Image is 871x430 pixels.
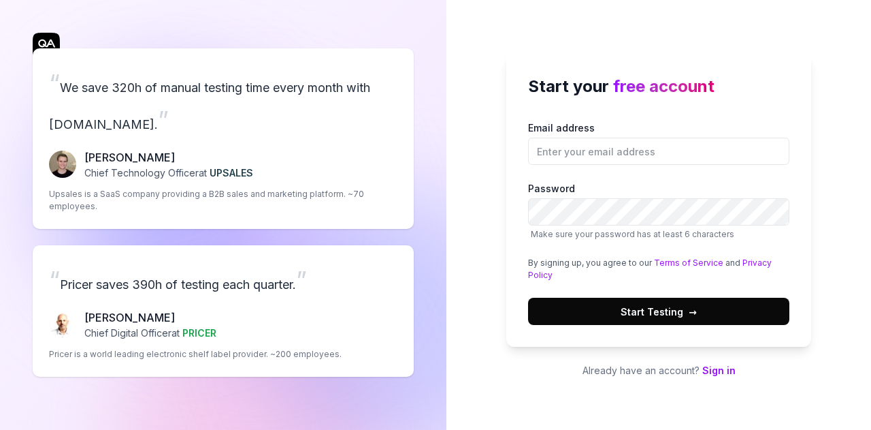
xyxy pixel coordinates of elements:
span: “ [49,265,60,295]
span: UPSALES [210,167,253,179]
p: [PERSON_NAME] [84,149,253,166]
div: By signing up, you agree to our and [528,257,789,281]
span: → [689,305,697,319]
img: Fredrik Seidl [49,151,76,178]
a: Terms of Service [654,258,723,268]
a: “Pricer saves 390h of testing each quarter.”Chris Chalkitis[PERSON_NAME]Chief Digital Officerat P... [33,245,414,377]
h2: Start your [528,74,789,99]
p: Upsales is a SaaS company providing a B2B sales and marketing platform. ~70 employees. [49,188,397,213]
p: We save 320h of manual testing time every month with [DOMAIN_NAME]. [49,65,397,138]
p: Already have an account? [506,363,811,378]
p: Chief Technology Officer at [84,166,253,180]
span: ” [296,265,307,295]
a: “We save 320h of manual testing time every month with [DOMAIN_NAME].”Fredrik Seidl[PERSON_NAME]Ch... [33,48,414,229]
input: PasswordMake sure your password has at least 6 characters [528,198,789,226]
a: Sign in [702,365,736,376]
label: Password [528,181,789,241]
span: free account [613,76,714,96]
img: Chris Chalkitis [49,311,76,338]
p: Chief Digital Officer at [84,326,216,340]
label: Email address [528,121,789,165]
span: PRICER [182,327,216,339]
span: “ [49,68,60,98]
span: Make sure your password has at least 6 characters [531,229,734,239]
p: Pricer is a world leading electronic shelf label provider. ~200 employees. [49,348,342,360]
input: Email address [528,138,789,165]
span: ” [158,105,169,135]
p: [PERSON_NAME] [84,309,216,326]
p: Pricer saves 390h of testing each quarter. [49,262,397,298]
button: Start Testing→ [528,298,789,325]
span: Start Testing [621,305,697,319]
